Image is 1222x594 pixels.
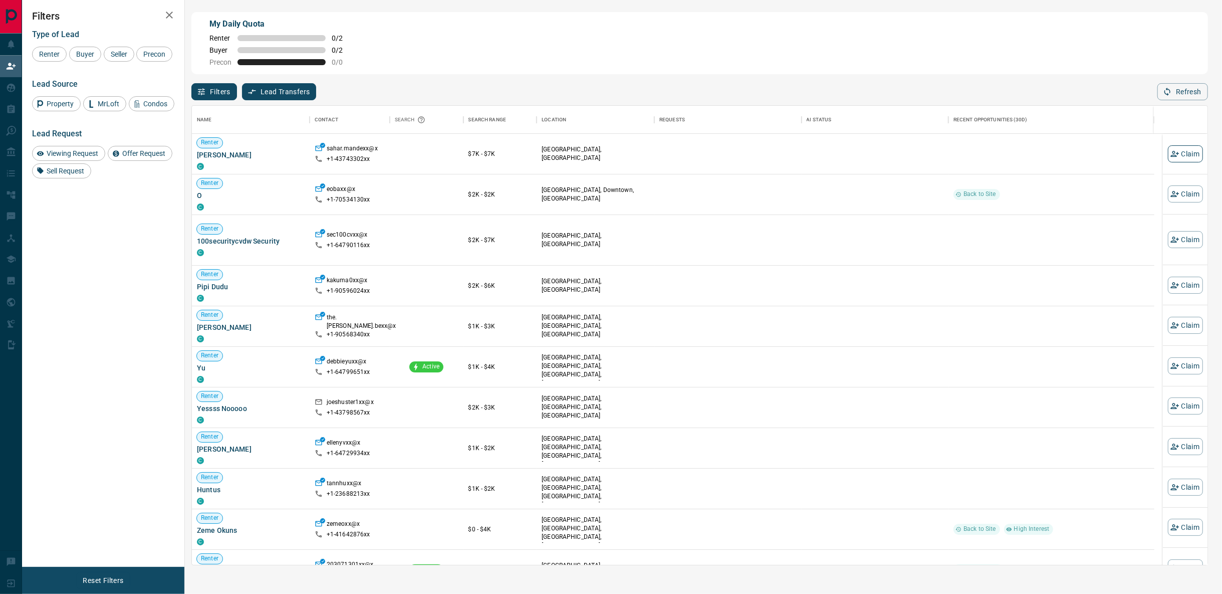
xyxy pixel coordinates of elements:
[327,231,368,241] p: sec100cvxx@x
[32,146,105,161] div: Viewing Request
[43,100,77,108] span: Property
[32,163,91,178] div: Sell Request
[69,47,101,62] div: Buyer
[327,241,370,250] p: +1- 64790116xx
[197,249,204,256] div: condos.ca
[542,186,649,203] p: [GEOGRAPHIC_DATA], Downtown, [GEOGRAPHIC_DATA]
[209,58,231,66] span: Precon
[136,47,172,62] div: Precon
[468,484,532,493] p: $1K - $2K
[327,185,355,195] p: eobaxx@x
[107,50,131,58] span: Seller
[327,195,370,204] p: +1- 70534130xx
[1168,559,1203,576] button: Claim
[197,163,204,170] div: condos.ca
[327,313,396,330] p: the.[PERSON_NAME].bexx@x
[43,149,102,157] span: Viewing Request
[542,106,566,134] div: Location
[129,96,174,111] div: Condos
[327,276,367,287] p: kakuma0xx@x
[108,146,172,161] div: Offer Request
[104,47,134,62] div: Seller
[327,155,370,163] p: +1- 43743302xx
[197,444,305,454] span: [PERSON_NAME]
[327,330,370,339] p: +1- 90568340xx
[418,362,443,371] span: Active
[468,525,532,534] p: $0 - $4K
[197,270,222,279] span: Renter
[327,520,360,530] p: zemeoxx@x
[119,149,169,157] span: Offer Request
[197,525,305,535] span: Zeme Okuns
[32,96,81,111] div: Property
[1168,185,1203,203] button: Claim
[197,204,204,211] div: condos.ca
[197,473,222,482] span: Renter
[310,106,390,134] div: Contact
[468,149,532,158] p: $7K - $7K
[659,106,685,134] div: Requests
[1168,357,1203,374] button: Claim
[197,538,204,545] div: condos.ca
[76,572,130,589] button: Reset Filters
[468,281,532,290] p: $2K - $6K
[197,433,222,441] span: Renter
[197,514,222,522] span: Renter
[36,50,63,58] span: Renter
[315,106,339,134] div: Contact
[537,106,654,134] div: Location
[327,409,370,417] p: +1- 43798567xx
[395,106,428,134] div: Search
[802,106,949,134] div: AI Status
[327,449,370,458] p: +1- 64729934xx
[197,179,222,187] span: Renter
[542,313,649,339] p: [GEOGRAPHIC_DATA], [GEOGRAPHIC_DATA], [GEOGRAPHIC_DATA]
[32,129,82,138] span: Lead Request
[468,190,532,199] p: $2K - $2K
[197,351,222,360] span: Renter
[1168,479,1203,496] button: Claim
[197,335,204,342] div: condos.ca
[542,353,649,388] p: East End, Midtown | Central
[332,34,354,42] span: 0 / 2
[197,554,222,563] span: Renter
[959,190,1000,199] span: Back to Site
[468,106,507,134] div: Search Range
[327,490,370,498] p: +1- 23688213xx
[1168,145,1203,162] button: Claim
[209,34,231,42] span: Renter
[242,83,317,100] button: Lead Transfers
[1157,83,1208,100] button: Refresh
[197,295,204,302] div: condos.ca
[807,106,832,134] div: AI Status
[197,138,222,147] span: Renter
[327,357,367,368] p: debbieyuxx@x
[1168,317,1203,334] button: Claim
[197,282,305,292] span: Pipi Dudu
[32,79,78,89] span: Lead Source
[654,106,802,134] div: Requests
[197,225,222,233] span: Renter
[32,30,79,39] span: Type of Lead
[197,322,305,332] span: [PERSON_NAME]
[542,435,649,469] p: Midtown | Central, East York
[197,106,212,134] div: Name
[197,498,204,505] div: condos.ca
[332,46,354,54] span: 0 / 2
[197,485,305,495] span: Huntus
[468,322,532,331] p: $1K - $3K
[197,190,305,201] span: O
[542,561,649,578] p: [GEOGRAPHIC_DATA], [GEOGRAPHIC_DATA]
[32,47,67,62] div: Renter
[542,232,649,249] p: [GEOGRAPHIC_DATA], [GEOGRAPHIC_DATA]
[327,479,361,490] p: tannhuxx@x
[191,83,237,100] button: Filters
[197,150,305,160] span: [PERSON_NAME]
[327,530,370,539] p: +1- 41642876xx
[197,376,204,383] div: condos.ca
[197,311,222,319] span: Renter
[332,58,354,66] span: 0 / 0
[327,560,374,571] p: 203071301xx@x
[953,106,1027,134] div: Recent Opportunities (30d)
[327,144,378,155] p: sahar.mandexx@x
